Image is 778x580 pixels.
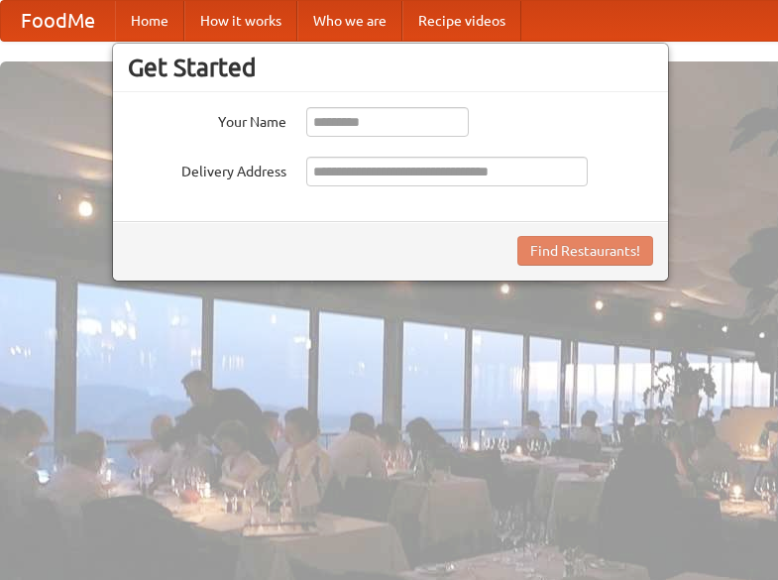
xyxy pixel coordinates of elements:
[1,1,115,41] a: FoodMe
[128,53,653,82] h3: Get Started
[128,157,286,181] label: Delivery Address
[184,1,297,41] a: How it works
[517,236,653,266] button: Find Restaurants!
[115,1,184,41] a: Home
[402,1,521,41] a: Recipe videos
[128,107,286,132] label: Your Name
[297,1,402,41] a: Who we are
